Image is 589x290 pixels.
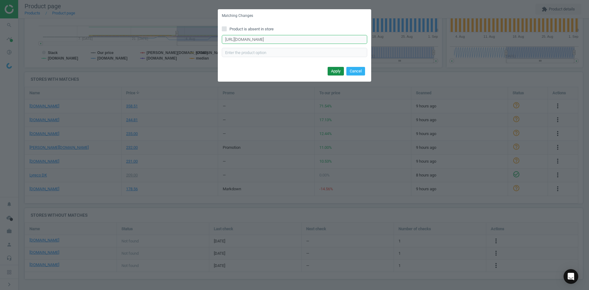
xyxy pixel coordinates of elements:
input: Enter correct product URL [222,35,367,44]
button: Apply [328,67,344,75]
span: Product is absent in store [228,26,275,32]
input: Enter the product option [222,48,367,57]
h5: Matching Changes [222,13,253,18]
button: Cancel [346,67,365,75]
div: Open Intercom Messenger [564,269,578,284]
